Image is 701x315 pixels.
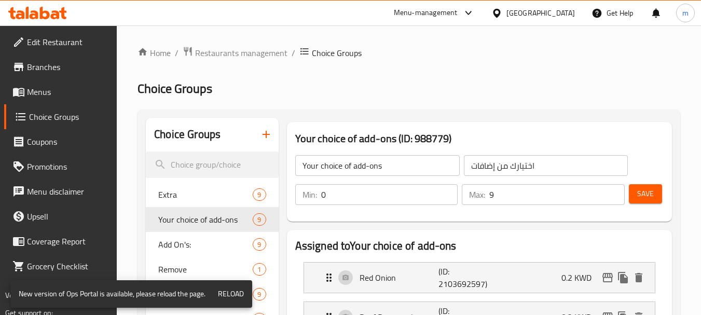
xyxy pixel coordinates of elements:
[292,47,295,59] li: /
[27,185,109,198] span: Menu disclaimer
[253,265,265,275] span: 1
[138,47,171,59] a: Home
[138,77,212,100] span: Choice Groups
[27,210,109,223] span: Upsell
[506,7,575,19] div: [GEOGRAPHIC_DATA]
[27,260,109,272] span: Grocery Checklist
[158,213,253,226] span: Your choice of add-ons
[158,263,253,276] span: Remove
[27,235,109,248] span: Coverage Report
[29,111,109,123] span: Choice Groups
[4,54,117,79] a: Branches
[394,7,458,19] div: Menu-management
[27,61,109,73] span: Branches
[438,265,491,290] p: (ID: 2103692597)
[4,204,117,229] a: Upsell
[253,290,265,299] span: 9
[218,287,244,300] span: Reload
[175,47,178,59] li: /
[360,271,439,284] p: Red Onion
[214,284,248,304] button: Reload
[4,229,117,254] a: Coverage Report
[146,207,278,232] div: Your choice of add-ons9
[303,188,317,201] p: Min:
[4,30,117,54] a: Edit Restaurant
[253,263,266,276] div: Choices
[561,271,600,284] p: 0.2 KWD
[4,254,117,279] a: Grocery Checklist
[146,152,278,178] input: search
[158,238,253,251] span: Add On's:
[253,240,265,250] span: 9
[27,36,109,48] span: Edit Restaurant
[253,213,266,226] div: Choices
[631,270,647,285] button: delete
[295,238,664,254] h2: Assigned to Your choice of add-ons
[27,160,109,173] span: Promotions
[27,86,109,98] span: Menus
[4,79,117,104] a: Menus
[253,190,265,200] span: 9
[295,130,664,147] h3: Your choice of add-ons (ID: 988779)
[4,154,117,179] a: Promotions
[682,7,689,19] span: m
[312,47,362,59] span: Choice Groups
[138,46,680,60] nav: breadcrumb
[5,289,31,302] span: Version:
[4,104,117,129] a: Choice Groups
[629,184,662,203] button: Save
[253,288,266,300] div: Choices
[158,188,253,201] span: Extra
[4,129,117,154] a: Coupons
[469,188,485,201] p: Max:
[183,46,287,60] a: Restaurants management
[600,270,615,285] button: edit
[304,263,655,293] div: Expand
[27,135,109,148] span: Coupons
[19,283,205,305] div: New version of Ops Portal is available, please reload the page.
[295,258,664,297] li: Expand
[253,215,265,225] span: 9
[4,179,117,204] a: Menu disclaimer
[253,238,266,251] div: Choices
[146,257,278,282] div: Remove1
[195,47,287,59] span: Restaurants management
[154,127,221,142] h2: Choice Groups
[146,182,278,207] div: Extra9
[637,187,654,200] span: Save
[615,270,631,285] button: duplicate
[146,232,278,257] div: Add On's:9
